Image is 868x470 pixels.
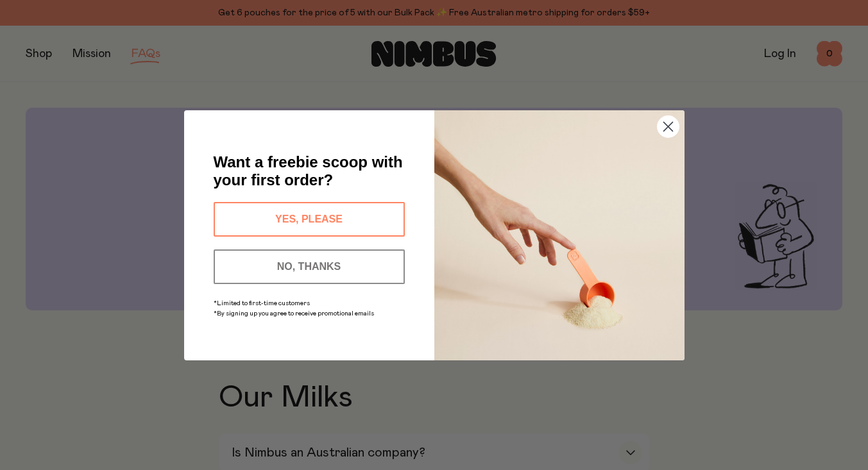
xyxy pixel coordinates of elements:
button: NO, THANKS [214,249,405,284]
span: *Limited to first-time customers [214,300,310,306]
button: Close dialog [657,115,679,138]
span: Want a freebie scoop with your first order? [214,153,403,189]
img: c0d45117-8e62-4a02-9742-374a5db49d45.jpeg [434,110,685,360]
span: *By signing up you agree to receive promotional emails [214,310,374,317]
button: YES, PLEASE [214,202,405,237]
